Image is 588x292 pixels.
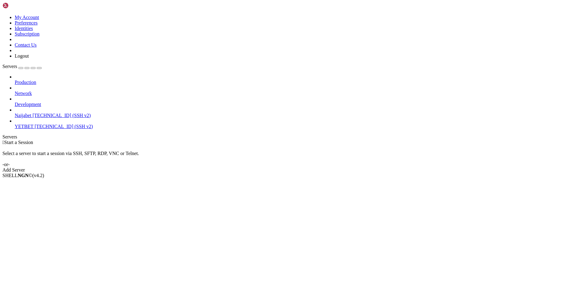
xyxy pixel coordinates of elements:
a: Naijabet [TECHNICAL_ID] (SSH v2) [15,113,586,118]
div: Add Server [2,167,586,173]
span: Start a Session [4,140,33,145]
span: YETBET [15,124,33,129]
span:  [2,140,4,145]
a: Logout [15,53,29,59]
a: Servers [2,64,42,69]
a: Identities [15,26,33,31]
a: Subscription [15,31,40,36]
span: [TECHNICAL_ID] (SSH v2) [32,113,91,118]
b: NGN [18,173,29,178]
li: Network [15,85,586,96]
a: My Account [15,15,39,20]
span: SHELL © [2,173,44,178]
li: YETBET [TECHNICAL_ID] (SSH v2) [15,118,586,129]
span: Network [15,91,32,96]
span: Production [15,80,36,85]
img: Shellngn [2,2,38,9]
a: Contact Us [15,42,37,47]
span: [TECHNICAL_ID] (SSH v2) [35,124,93,129]
span: Development [15,102,41,107]
div: Select a server to start a session via SSH, SFTP, RDP, VNC or Telnet. -or- [2,145,586,167]
li: Development [15,96,586,107]
a: YETBET [TECHNICAL_ID] (SSH v2) [15,124,586,129]
a: Preferences [15,20,38,25]
a: Production [15,80,586,85]
li: Production [15,74,586,85]
div: Servers [2,134,586,140]
span: Naijabet [15,113,31,118]
a: Network [15,91,586,96]
span: Servers [2,64,17,69]
li: Naijabet [TECHNICAL_ID] (SSH v2) [15,107,586,118]
span: 4.2.0 [32,173,44,178]
a: Development [15,102,586,107]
